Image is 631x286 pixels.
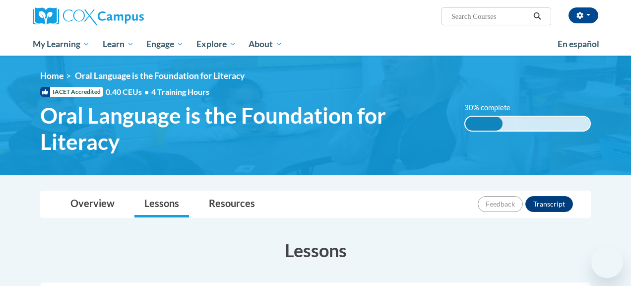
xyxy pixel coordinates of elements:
[450,10,530,22] input: Search Courses
[464,102,521,113] label: 30% complete
[249,38,282,50] span: About
[75,71,245,81] span: Oral Language is the Foundation for Literacy
[140,33,190,56] a: Engage
[103,38,134,50] span: Learn
[25,33,606,56] div: Main menu
[33,7,211,25] a: Cox Campus
[196,38,236,50] span: Explore
[146,38,184,50] span: Engage
[558,39,599,49] span: En español
[134,191,189,217] a: Lessons
[151,87,209,96] span: 4 Training Hours
[568,7,598,23] button: Account Settings
[591,246,623,278] iframe: Button to launch messaging window
[96,33,140,56] a: Learn
[40,102,449,155] span: Oral Language is the Foundation for Literacy
[465,117,503,131] div: 30% complete
[551,34,606,55] a: En español
[106,86,151,97] span: 0.40 CEUs
[33,7,144,25] img: Cox Campus
[61,191,125,217] a: Overview
[243,33,289,56] a: About
[199,191,265,217] a: Resources
[530,10,545,22] button: Search
[478,196,523,212] button: Feedback
[190,33,243,56] a: Explore
[40,87,103,97] span: IACET Accredited
[144,87,149,96] span: •
[525,196,573,212] button: Transcript
[33,38,90,50] span: My Learning
[40,71,63,81] a: Home
[40,238,591,263] h3: Lessons
[26,33,96,56] a: My Learning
